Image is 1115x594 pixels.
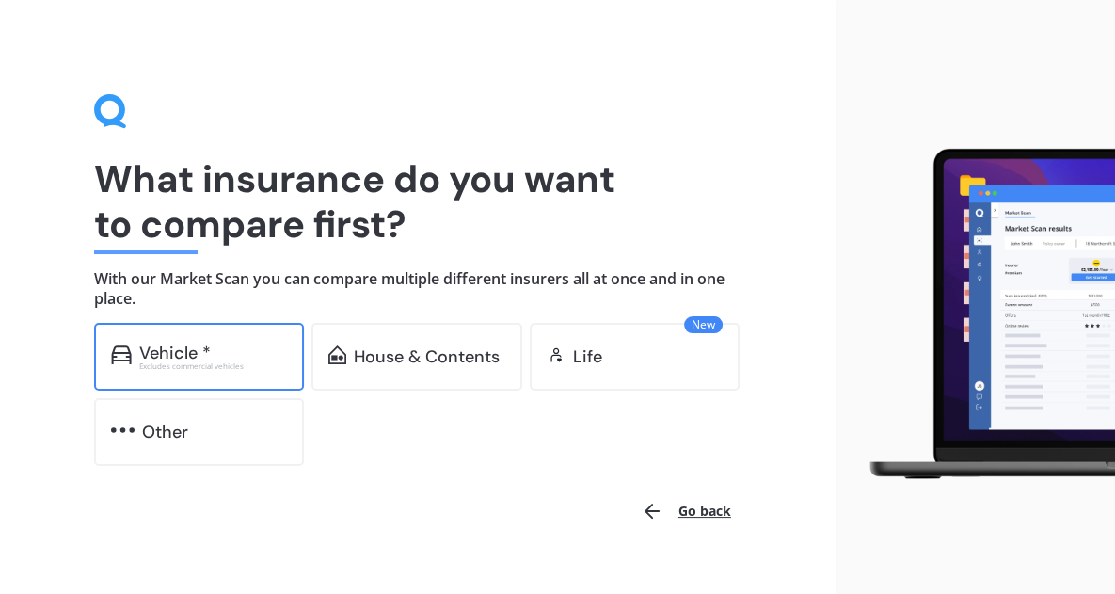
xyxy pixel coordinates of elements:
[629,489,742,534] button: Go back
[139,344,211,362] div: Vehicle *
[111,421,135,440] img: other.81dba5aafe580aa69f38.svg
[139,362,288,370] div: Excludes commercial vehicles
[354,347,500,366] div: House & Contents
[573,347,602,366] div: Life
[94,269,742,308] h4: With our Market Scan you can compare multiple different insurers all at once and in one place.
[328,345,346,364] img: home-and-contents.b802091223b8502ef2dd.svg
[852,141,1115,488] img: laptop.webp
[111,345,132,364] img: car.f15378c7a67c060ca3f3.svg
[94,156,742,247] h1: What insurance do you want to compare first?
[547,345,565,364] img: life.f720d6a2d7cdcd3ad642.svg
[684,316,723,333] span: New
[142,423,188,441] div: Other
